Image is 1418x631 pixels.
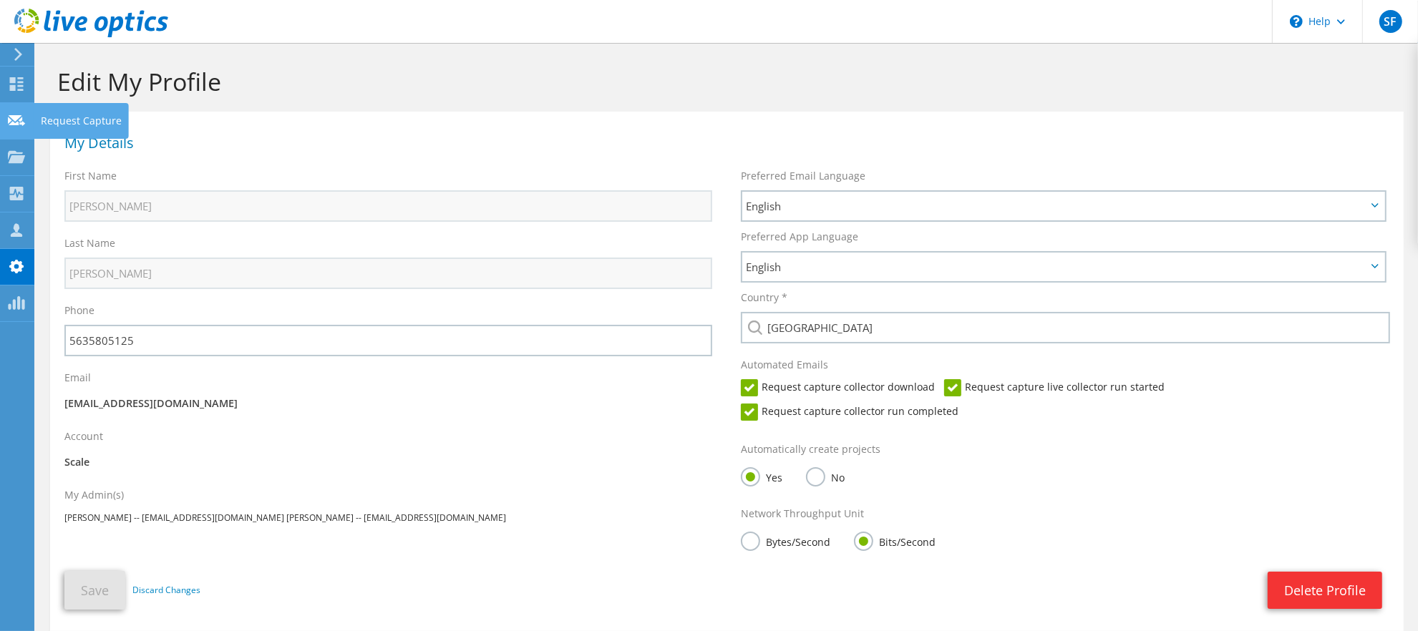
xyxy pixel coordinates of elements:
label: Last Name [64,236,115,250]
span: SF [1379,10,1402,33]
svg: \n [1290,15,1303,28]
label: My Admin(s) [64,488,124,502]
label: Automated Emails [741,358,828,372]
h1: My Details [64,136,1382,150]
label: Country * [741,290,787,305]
label: Bytes/Second [741,532,830,549]
span: [PERSON_NAME] -- [EMAIL_ADDRESS][DOMAIN_NAME] [286,512,506,524]
span: [PERSON_NAME] -- [EMAIL_ADDRESS][DOMAIN_NAME] [64,512,284,524]
a: Delete Profile [1268,572,1382,609]
label: Bits/Second [854,532,936,549]
label: Request capture collector download [741,379,935,396]
label: Email [64,371,91,385]
label: Automatically create projects [741,442,880,456]
label: No [806,467,845,485]
label: Preferred App Language [741,230,858,244]
label: Phone [64,303,94,318]
div: Request Capture [34,103,129,139]
label: Yes [741,467,782,485]
p: [EMAIL_ADDRESS][DOMAIN_NAME] [64,396,712,411]
span: English [746,197,1366,215]
label: First Name [64,169,117,183]
a: Discard Changes [132,582,200,598]
h1: Edit My Profile [57,67,1389,97]
p: Scale [64,454,712,470]
label: Network Throughput Unit [741,507,864,521]
button: Save [64,571,125,610]
label: Account [64,429,103,444]
label: Preferred Email Language [741,169,865,183]
label: Request capture live collector run started [944,379,1165,396]
label: Request capture collector run completed [741,403,958,421]
span: English [746,258,1366,275]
